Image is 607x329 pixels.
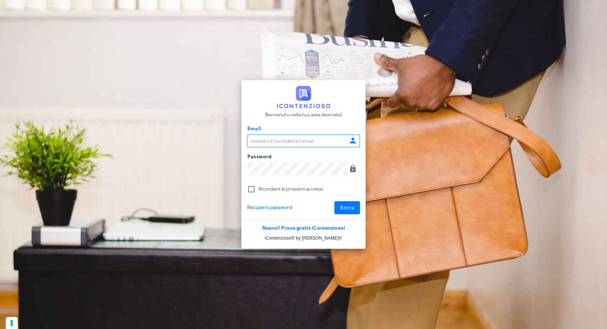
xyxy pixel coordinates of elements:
p: iContenzioso® by [PERSON_NAME]© [241,235,366,242]
button: Entra [334,201,360,214]
span: Entra [340,205,355,211]
label: Password [245,153,272,160]
a: Nuovo? Prova gratis iContenzioso! [262,225,345,231]
p: Benvenuto nella tua area riservata! [265,111,342,119]
label: Ricordami ai prossimi accessi [258,186,360,193]
a: Recupero password [247,204,292,212]
label: Email [245,125,261,132]
input: Inserisci il tuo indirizzo email [247,135,347,147]
button: Le tue preferenze relative al consenso per le tecnologie di tracciamento [6,317,18,329]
